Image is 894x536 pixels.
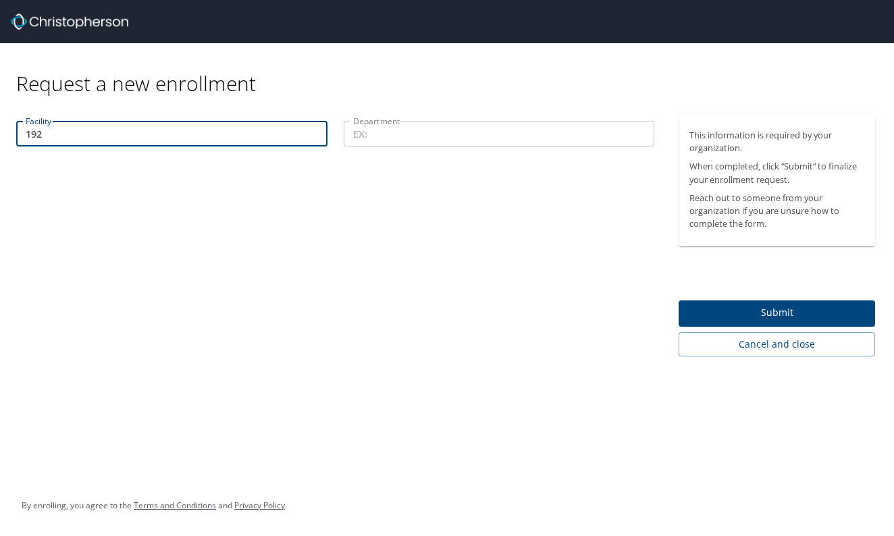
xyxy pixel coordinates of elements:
[11,14,128,30] img: cbt logo
[134,500,216,511] a: Terms and Conditions
[689,129,864,155] p: This information is required by your organization.
[689,160,864,186] p: When completed, click “Submit” to finalize your enrollment request.
[689,336,864,353] span: Cancel and close
[16,121,327,146] input: EX:
[689,192,864,231] p: Reach out to someone from your organization if you are unsure how to complete the form.
[22,489,287,522] div: By enrolling, you agree to the and .
[679,332,875,357] button: Cancel and close
[679,300,875,327] button: Submit
[344,121,655,146] input: EX:
[689,304,864,321] span: Submit
[234,500,285,511] a: Privacy Policy
[16,43,886,97] div: Request a new enrollment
